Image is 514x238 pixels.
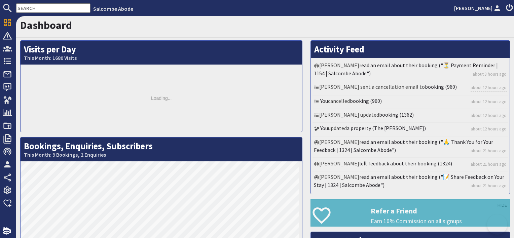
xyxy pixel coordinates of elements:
[310,199,510,227] a: Refer a Friend Earn 10% Commission on all signups
[487,214,507,235] iframe: Toggle Customer Support
[313,171,508,192] li: [PERSON_NAME]
[314,44,364,55] a: Activity Feed
[320,97,328,104] a: You
[314,62,498,77] a: read an email about their booking ("⏳ Payment Reminder | 1154 | Salcombe Abode")
[314,173,504,188] a: read an email about their booking ("📝 Share Feedback on Your Stay | 1324 | Salcombe Abode")
[471,183,507,189] a: about 21 hours ago
[313,123,508,136] li: updated
[471,112,507,119] a: about 12 hours ago
[21,41,302,65] h2: Visits per Day
[471,84,507,91] a: about 12 hours ago
[313,81,508,95] li: [PERSON_NAME] sent a cancellation email to
[350,97,382,104] a: booking (960)
[21,65,302,132] div: Loading...
[314,138,493,153] a: read an email about their booking ("🙏 Thank You for Your Feedback | 1324 | Salcombe Abode")
[471,126,507,132] a: about 12 hours ago
[313,95,508,109] li: cancelled
[347,125,426,131] a: a property (The [PERSON_NAME])
[20,18,72,32] a: Dashboard
[93,5,133,12] a: Salcombe Abode
[425,83,457,90] a: booking (960)
[313,158,508,171] li: [PERSON_NAME]
[16,3,90,13] input: SEARCH
[313,109,508,123] li: [PERSON_NAME] updated
[379,111,414,118] a: booking (1362)
[320,125,328,131] a: You
[359,160,452,167] a: left feedback about their booking (1324)
[371,206,510,215] h3: Refer a Friend
[498,202,507,209] a: HIDE
[24,55,299,61] small: This Month: 1680 Visits
[313,60,508,81] li: [PERSON_NAME]
[471,161,507,167] a: about 21 hours ago
[471,98,507,105] a: about 12 hours ago
[24,152,299,158] small: This Month: 9 Bookings, 2 Enquiries
[371,217,510,226] p: Earn 10% Commission on all signups
[21,137,302,161] h2: Bookings, Enquiries, Subscribers
[454,4,502,12] a: [PERSON_NAME]
[471,148,507,154] a: about 21 hours ago
[3,227,11,235] img: staytech_i_w-64f4e8e9ee0a9c174fd5317b4b171b261742d2d393467e5bdba4413f4f884c10.svg
[313,136,508,158] li: [PERSON_NAME]
[473,71,507,77] a: about 3 hours ago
